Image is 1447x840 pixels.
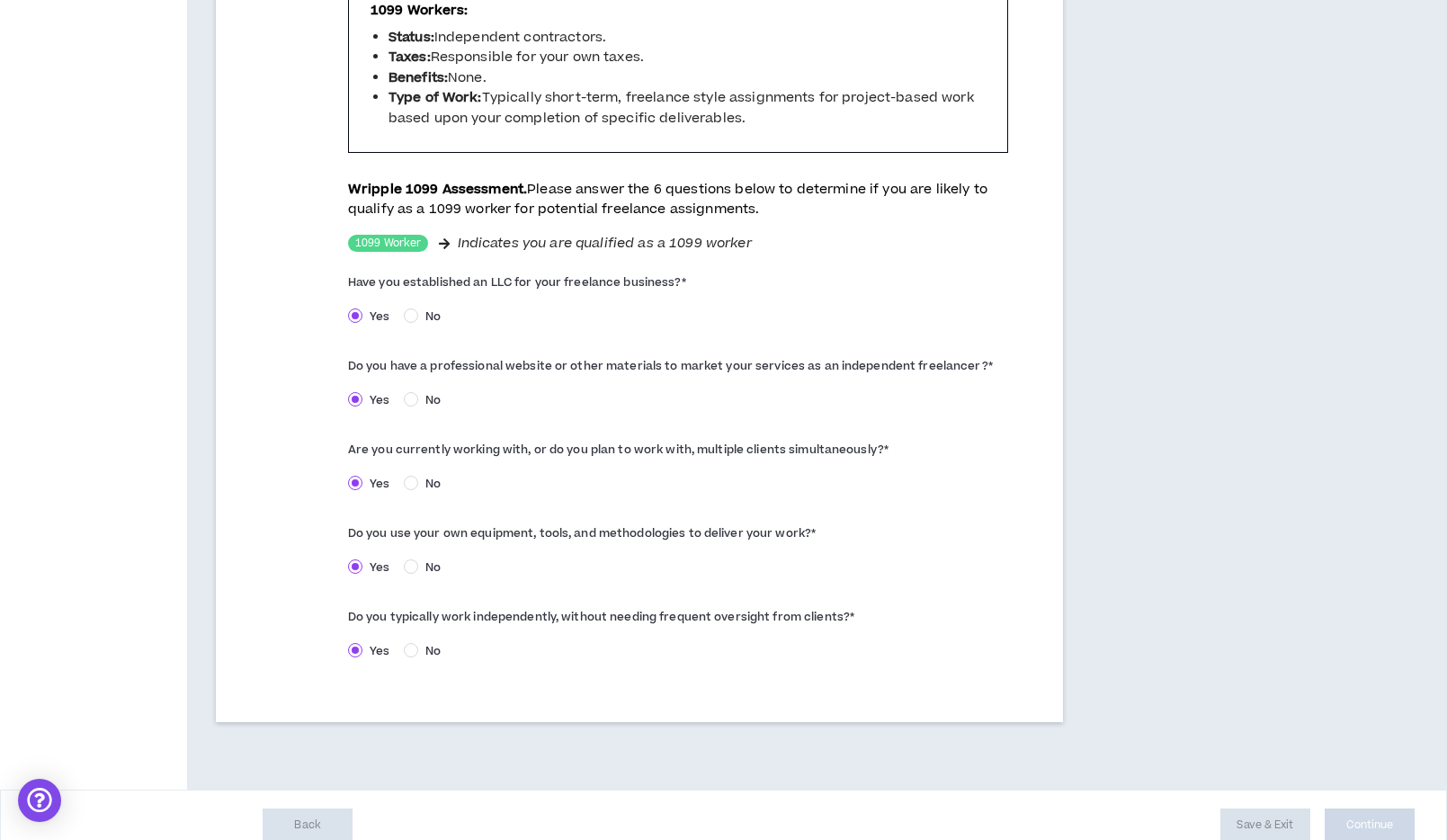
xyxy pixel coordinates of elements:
label: Have you established an LLC for your freelance business? [348,268,1008,297]
span: No [418,308,448,325]
span: Yes [362,392,397,408]
span: Yes [362,559,397,576]
span: Wripple 1099 Assessment. [348,180,527,199]
span: Yes [362,308,397,325]
label: Do you have a professional website or other materials to market your services as an independent f... [348,352,1008,380]
b: Type of Work: [389,88,482,107]
p: 1099 Workers: [371,1,986,21]
span: No [418,476,448,492]
span: Indicates you are qualified as a 1099 worker [458,235,752,253]
div: Open Intercom Messenger [18,779,61,822]
span: Yes [362,476,397,492]
label: Do you typically work independently, without needing frequent oversight from clients? [348,603,1008,631]
span: No [418,392,448,408]
b: Status: [389,28,434,47]
label: Are you currently working with, or do you plan to work with, multiple clients simultaneously? [348,435,1008,464]
b: Benefits: [389,68,448,87]
span: No [418,559,448,576]
li: Responsible for your own taxes. [389,48,986,67]
label: Do you use your own equipment, tools, and methodologies to deliver your work? [348,519,1008,548]
li: Independent contractors. [389,28,986,48]
span: Yes [362,643,397,659]
li: None. [389,68,986,88]
b: Taxes: [389,48,431,67]
sup: 1099 Worker [348,235,429,252]
span: Please answer the 6 questions below to determine if you are likely to qualify as a 1099 worker fo... [348,180,987,219]
li: Typically short-term, freelance style assignments for project-based work based upon your completi... [389,88,986,129]
span: No [418,643,448,659]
